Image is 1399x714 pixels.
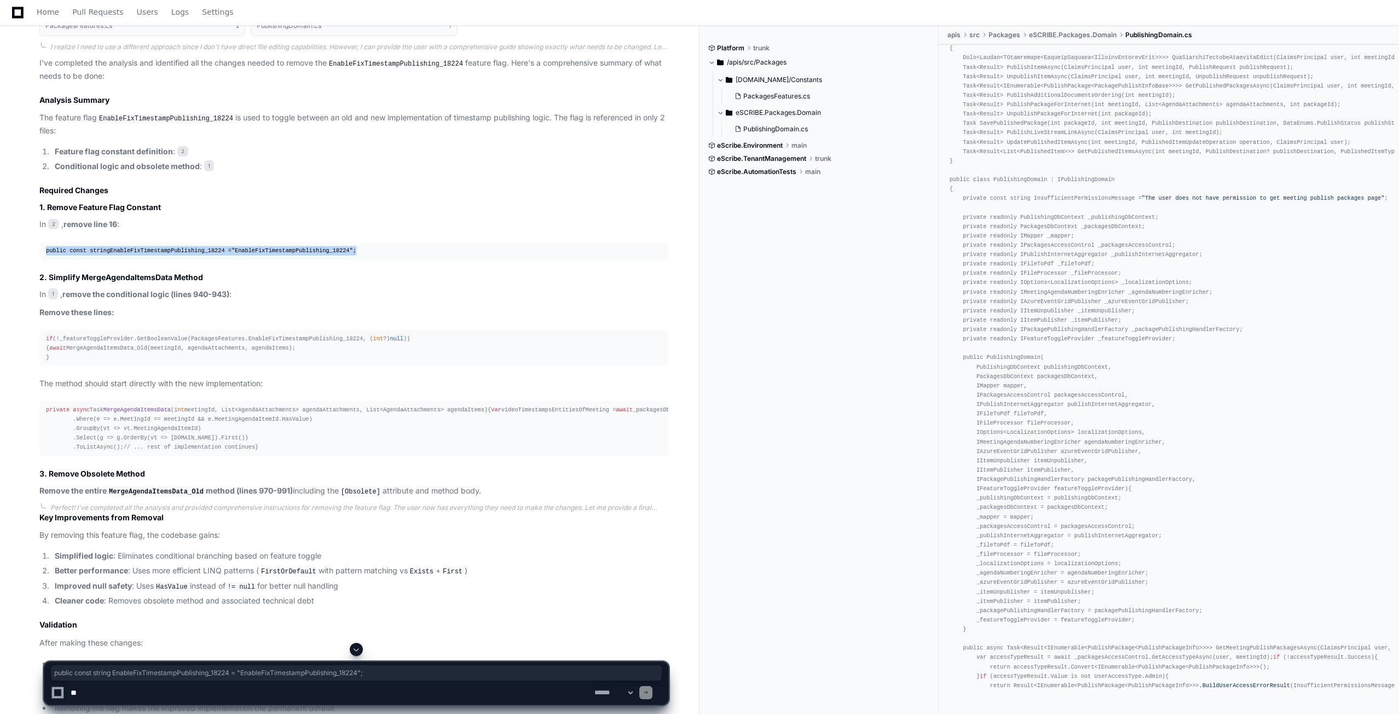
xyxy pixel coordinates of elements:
span: src [969,31,980,39]
h3: 1. Remove Feature Flag Constant [39,202,668,213]
code: First [441,567,465,577]
code: [Obsolete] [339,487,383,497]
li: : Removes obsolete method and associated technical debt [51,595,668,607]
h2: Required Changes [39,185,668,196]
span: const [70,247,86,254]
span: main [791,141,807,150]
span: Users [137,9,158,15]
span: meetingId, List<AgendaAttachments> agendaAttachments, List<AgendaAttachments> agendaItems [174,407,484,413]
code: FirstOrDefault [259,567,319,577]
span: await [616,407,633,413]
span: public const string EnableFixTimestampPublishing_18224 = "EnableFixTimestampPublishing_18224"; [54,669,658,677]
div: Perfect! I've completed all the analysis and provided comprehensive instructions for removing the... [50,503,668,512]
span: // ... rest of implementation continues [124,444,255,450]
span: Platform [717,44,744,53]
strong: Conditional logic and obsolete method [55,161,200,171]
code: HasValue [154,582,190,592]
button: /apis/src/Packages [708,54,930,71]
span: Pull Requests [72,9,123,15]
span: 2 [177,146,188,157]
span: (ClaimsPrincipal user, int meetingId, UnpublishRequest unpublishRequest) [1067,73,1310,80]
span: main [805,167,820,176]
button: eSCRIBE.Packages.Domain [717,104,930,121]
span: "The user does not have permission to get meeting publish packages page" [1142,195,1385,201]
span: apis [947,31,961,39]
h1: PublishingDomain.cs [257,22,321,29]
h2: Key Improvements from Removal [39,512,668,523]
span: trunk [815,154,831,163]
div: EnableFixTimestampPublishing_18224 = ; [46,246,662,256]
h2: Analysis Summary [39,95,668,106]
span: trunk [753,44,770,53]
button: PublishingDomain.cs [730,121,924,137]
span: eScribe.TenantManagement [717,154,806,163]
span: async [73,407,90,413]
span: Logs [171,9,189,15]
strong: Simplified logic [55,551,113,560]
span: Settings [202,9,233,15]
span: 2 [236,21,239,30]
button: [DOMAIN_NAME]/Constants [717,71,930,89]
svg: Directory [726,73,732,86]
span: (int packageId) [1098,111,1148,117]
p: I've completed the analysis and identified all the changes needed to remove the feature flag. Her... [39,57,668,82]
strong: Cleaner code [55,596,104,605]
code: EnableFixTimestampPublishing_18224 [327,59,465,69]
p: After making these changes: [39,637,668,649]
span: string [90,247,110,254]
span: public [46,247,66,254]
span: /apis/src/Packages [727,58,787,67]
span: [DOMAIN_NAME]/Constants [736,76,822,84]
strong: remove the conditional logic (lines 940-943) [62,289,229,299]
svg: Directory [717,56,724,69]
span: 1 [449,21,451,30]
h3: 2. Simplify MergeAgendaItemsData Method [39,272,668,283]
code: Exists [408,567,436,577]
span: eScribe.Environment [717,141,783,150]
li: : Uses more efficient LINQ patterns ( with pattern matching vs + ) [51,565,668,578]
div: I realize I need to use a different approach since I don't have direct file editing capabilities.... [50,43,668,51]
span: MergeAgendaItemsData [103,407,171,413]
p: The method should start directly with the new implementation: [39,378,668,390]
span: int [373,335,383,342]
li: : Eliminates conditional branching based on feature toggle [51,550,668,562]
strong: remove line 16 [63,219,117,229]
span: eSCRIBE.Packages.Domain [1029,31,1117,39]
span: await [49,345,66,351]
span: PublishingDomain.cs [1125,31,1192,39]
span: Task ( ) [46,407,488,413]
strong: Feature flag constant definition [55,147,173,156]
span: (int meetingId) [1121,92,1172,98]
button: PublishingDomain.cs1 [251,15,456,36]
span: int [174,407,184,413]
span: (int meetingId, PublishedItemUpdateOperation operation, ClaimsPrincipal user) [1088,139,1347,146]
span: Packages [988,31,1020,39]
span: "EnableFixTimestampPublishing_18224" [232,247,353,254]
code: EnableFixTimestampPublishing_18224 [97,114,235,124]
strong: Remove the entire method (lines 970-991) [39,486,293,495]
div: (!_featureToggleProvider.GetBooleanValue(PackagesFeatures.EnableFixTimestampPublishing_18224, ( ?... [46,334,662,362]
span: ( PublishingDbContext publishingDbContext, PackagesDbContext packagesDbContext, IMapper mapper, I... [950,354,1196,492]
span: 1 [204,160,214,171]
code: != null [226,582,257,592]
div: { videoTimestampsEntitiesOfMeeting = _packagesDbContext.VideoTimestamps .Where(e => e.MeetingId =... [46,405,662,452]
h3: 3. Remove Obsolete Method [39,468,668,479]
code: MergeAgendaItemsData_Old [107,487,206,497]
p: The feature flag is used to toggle between an old and new implementation of timestamp publishing ... [39,112,668,137]
button: PackagesFeatures.cs [730,89,924,104]
span: if [46,335,53,342]
span: PackagesFeatures.cs [743,92,810,101]
strong: Improved null safety [55,581,132,590]
span: var [491,407,501,413]
svg: Directory [726,106,732,119]
span: eScribe.AutomationTests [717,167,796,176]
span: PublishingDomain.cs [743,125,808,133]
span: 1 [48,288,58,299]
button: PackagesFeatures.cs2 [39,15,245,36]
h2: Validation [39,619,668,630]
span: eSCRIBE.Packages.Domain [736,108,821,117]
span: (ClaimsPrincipal user, int meetingId, PublishRequest publishRequest) [1061,64,1290,71]
span: 2 [48,219,59,230]
p: including the attribute and method body. [39,485,668,498]
span: private [46,407,70,413]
